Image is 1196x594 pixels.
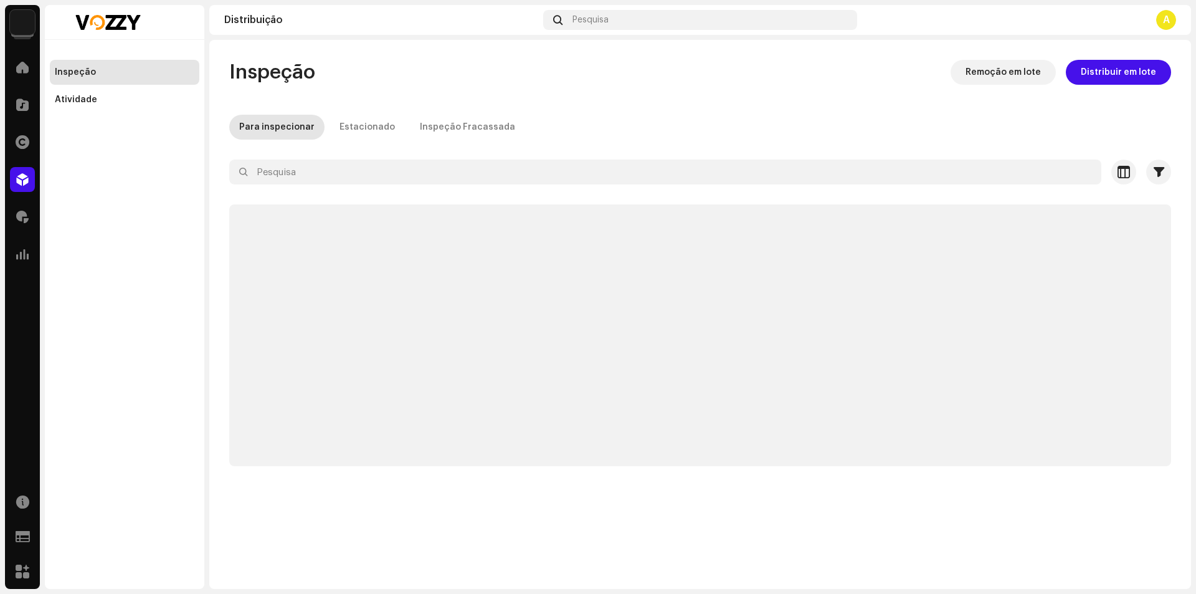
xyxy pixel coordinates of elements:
[951,60,1056,85] button: Remoção em lote
[55,67,96,77] div: Inspeção
[572,15,609,25] span: Pesquisa
[50,87,199,112] re-m-nav-item: Atividade
[10,10,35,35] img: 1cf725b2-75a2-44e7-8fdf-5f1256b3d403
[50,60,199,85] re-m-nav-item: Inspeção
[1156,10,1176,30] div: A
[239,115,315,140] div: Para inspecionar
[339,115,395,140] div: Estacionado
[420,115,515,140] div: Inspeção Fracassada
[1081,60,1156,85] span: Distribuir em lote
[229,160,1101,184] input: Pesquisa
[966,60,1041,85] span: Remoção em lote
[224,15,538,25] div: Distribuição
[55,95,97,105] div: Atividade
[229,60,315,85] span: Inspeção
[1066,60,1171,85] button: Distribuir em lote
